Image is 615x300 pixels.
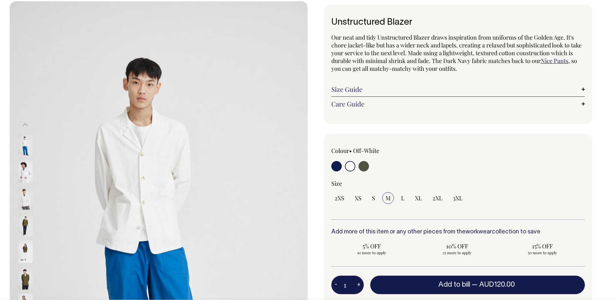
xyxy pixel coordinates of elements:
input: XS [351,192,365,204]
span: AUD120.00 [479,281,515,288]
input: 15% OFF 50 more to apply [502,240,583,257]
button: Add to bill —AUD120.00 [370,276,585,294]
input: 5% OFF 10 more to apply [331,240,413,257]
img: olive [18,267,33,290]
h1: Unstructured Blazer [331,18,585,28]
span: , so you can get all matchy-matchy with your outfits. [331,57,577,72]
img: off-white [18,187,33,210]
span: Add to bill [438,281,470,288]
input: 3XL [450,192,466,204]
div: Colour [331,147,433,155]
span: 3XL [453,194,463,202]
input: L [398,192,408,204]
span: 15% OFF [505,242,580,250]
input: 2XS [331,192,348,204]
input: 10% OFF 25 more to apply [416,240,498,257]
span: 2XL [432,194,443,202]
span: — [472,281,516,288]
span: 25 more to apply [420,250,494,255]
span: • [349,147,352,155]
a: Size Guide [331,85,585,93]
input: XL [412,192,425,204]
button: + [354,279,364,292]
a: Care Guide [331,100,585,108]
img: olive [18,240,33,263]
span: S [372,194,375,202]
span: M [385,194,391,202]
img: olive [18,214,33,236]
button: - [331,279,340,292]
input: M [382,192,394,204]
img: off-white [18,160,33,183]
span: L [401,194,405,202]
img: off-white [18,134,33,156]
span: XS [355,194,361,202]
span: 10% OFF [420,242,494,250]
div: Size [331,180,585,187]
span: 50 more to apply [505,250,580,255]
span: Our neat and tidy Unstructured Blazer draws inspiration from uniforms of the Golden Age. It's cho... [331,33,582,65]
span: 10 more to apply [335,250,409,255]
a: Nice Pants [541,57,568,65]
button: Previous [20,117,30,132]
input: 2XL [429,192,446,204]
span: 5% OFF [335,242,409,250]
span: 2XS [335,194,344,202]
h6: Add more of this item or any other pieces from the collection to save [331,229,585,235]
a: workwear [466,229,492,235]
input: S [369,192,378,204]
span: XL [415,194,422,202]
label: Off-White [353,147,379,155]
